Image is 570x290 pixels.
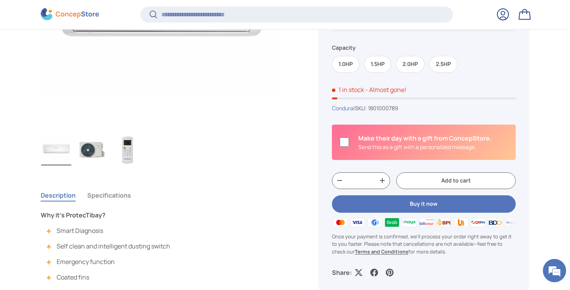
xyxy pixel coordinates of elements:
[332,217,349,228] img: master
[41,211,105,219] strong: Why it's ProtecTibay?
[48,241,170,251] li: Self clean and intelligent dusting switch
[418,217,435,228] img: billease
[452,217,469,228] img: ubp
[45,92,107,171] span: We're online!
[353,104,398,112] span: |
[332,43,356,52] legend: Capacity
[332,104,353,112] a: Condura
[332,195,516,213] button: Buy it now
[396,172,516,189] button: Add to cart
[332,85,364,94] span: 1 in stock
[504,217,521,228] img: metrobank
[368,104,398,112] span: 1801000789
[112,134,143,165] img: condura-split-type-aircon-remote-unit-full-view-mang-kosme
[487,217,504,228] img: bdo
[435,217,452,228] img: bpi
[48,273,170,282] li: Coated fins
[77,134,107,165] img: condura-split-type-aircon-outdoor-unit-full-view-mang-kosme
[41,134,71,165] img: condura-split-type-aircon-indoor-unit-full-view-mang-kosme
[366,217,383,228] img: gcash
[41,9,99,21] img: ConcepStore
[355,248,408,255] a: Terms and Conditions
[127,4,146,23] div: Minimize live chat window
[340,138,349,147] input: Is this a gift?
[48,226,170,235] li: Smart Diagnosis
[383,217,401,228] img: grabpay
[401,217,418,228] img: maya
[87,186,131,204] button: Specifications
[349,217,366,228] img: visa
[332,233,516,256] p: Once your payment is confirmed, we'll process your order right away to get it to you faster. Plea...
[365,85,406,94] p: - Almost gone!
[332,268,352,277] p: Share:
[48,257,170,266] li: Emergency function
[355,104,367,112] span: SKU:
[40,43,130,54] div: Chat with us now
[358,134,492,151] div: Is this a gift?
[4,201,148,228] textarea: Type your message and hit 'Enter'
[41,186,76,204] button: Description
[470,217,487,228] img: qrph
